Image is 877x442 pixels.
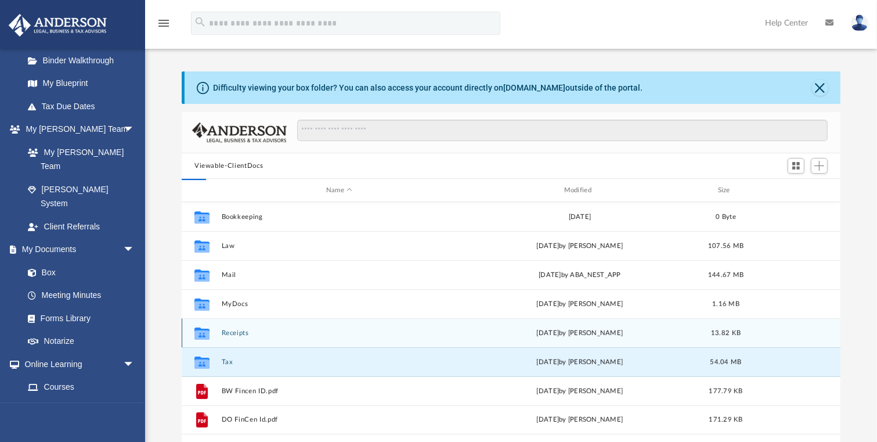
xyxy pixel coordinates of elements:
a: My Documentsarrow_drop_down [8,238,146,261]
button: Close [812,80,828,96]
button: BW Fincen ID.pdf [222,387,457,395]
div: Difficulty viewing your box folder? You can also access your account directly on outside of the p... [213,82,643,94]
img: User Pic [851,15,868,31]
span: 1.16 MB [712,301,739,307]
span: 107.56 MB [708,243,744,249]
div: Size [703,185,749,196]
button: Switch to Grid View [788,158,805,174]
span: 54.04 MB [710,359,741,365]
button: Law [222,242,457,250]
span: arrow_drop_down [123,353,146,376]
div: id [754,185,835,196]
span: 144.67 MB [708,272,744,278]
a: [DOMAIN_NAME] [503,83,565,92]
div: [DATE] by ABA_NEST_APP [462,270,698,281]
a: Binder Walkthrough [16,49,152,72]
button: DO FinCen Id.pdf [222,416,457,423]
span: arrow_drop_down [123,118,146,142]
a: Courses [16,376,146,399]
span: arrow_drop_down [123,238,146,262]
a: My Blueprint [16,72,146,95]
button: MyDocs [222,300,457,308]
a: My [PERSON_NAME] Team [16,141,140,178]
div: [DATE] by [PERSON_NAME] [462,299,698,310]
a: Client Referrals [16,215,146,238]
button: More options [782,411,809,429]
i: menu [157,16,171,30]
span: 177.79 KB [709,388,742,394]
a: Forms Library [16,307,140,330]
img: Anderson Advisors Platinum Portal [5,14,110,37]
span: 0 Byte [716,214,736,220]
button: Viewable-ClientDocs [194,161,263,171]
a: Notarize [16,330,146,353]
button: Mail [222,271,457,279]
span: [DATE] [537,359,560,365]
div: [DATE] by [PERSON_NAME] [462,386,698,397]
i: search [194,16,207,28]
button: Add [811,158,828,174]
button: Bookkeeping [222,213,457,221]
div: id [187,185,216,196]
a: Online Learningarrow_drop_down [8,353,146,376]
div: [DATE] by [PERSON_NAME] [462,415,698,425]
a: My [PERSON_NAME] Teamarrow_drop_down [8,118,146,141]
span: 13.82 KB [711,330,741,336]
a: Tax Due Dates [16,95,152,118]
a: menu [157,22,171,30]
a: Box [16,261,140,284]
input: Search files and folders [297,120,828,142]
div: [DATE] by [PERSON_NAME] [462,328,698,339]
a: [PERSON_NAME] System [16,178,146,215]
div: Modified [462,185,698,196]
div: [DATE] by [PERSON_NAME] [462,241,698,251]
div: [DATE] [462,212,698,222]
a: Video Training [16,398,140,422]
div: Name [221,185,457,196]
a: Meeting Minutes [16,284,146,307]
button: Tax [222,358,457,366]
button: Receipts [222,329,457,337]
div: by [PERSON_NAME] [462,357,698,368]
span: 171.29 KB [709,416,742,423]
